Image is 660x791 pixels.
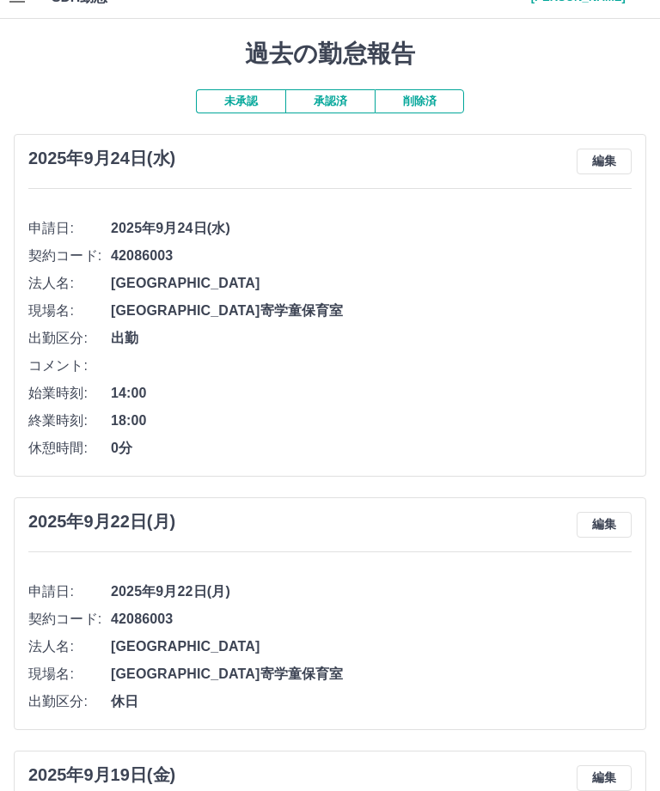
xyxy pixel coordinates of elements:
[111,411,632,431] span: 18:00
[28,691,111,712] span: 出勤区分:
[111,636,632,657] span: [GEOGRAPHIC_DATA]
[375,89,464,113] button: 削除済
[28,218,111,239] span: 申請日:
[28,246,111,266] span: 契約コード:
[577,512,632,538] button: 編集
[285,89,375,113] button: 承認済
[28,411,111,431] span: 終業時刻:
[196,89,285,113] button: 未承認
[28,149,175,168] h3: 2025年9月24日(水)
[111,609,632,630] span: 42086003
[111,246,632,266] span: 42086003
[28,636,111,657] span: 法人名:
[577,765,632,791] button: 編集
[14,40,646,69] h1: 過去の勤怠報告
[28,273,111,294] span: 法人名:
[111,301,632,321] span: [GEOGRAPHIC_DATA]寄学童保育室
[111,218,632,239] span: 2025年9月24日(水)
[28,765,175,785] h3: 2025年9月19日(金)
[28,512,175,532] h3: 2025年9月22日(月)
[28,356,111,376] span: コメント:
[577,149,632,174] button: 編集
[111,438,632,459] span: 0分
[28,664,111,685] span: 現場名:
[111,273,632,294] span: [GEOGRAPHIC_DATA]
[111,328,632,349] span: 出勤
[111,383,632,404] span: 14:00
[111,581,632,602] span: 2025年9月22日(月)
[28,581,111,602] span: 申請日:
[28,609,111,630] span: 契約コード:
[28,438,111,459] span: 休憩時間:
[28,328,111,349] span: 出勤区分:
[111,664,632,685] span: [GEOGRAPHIC_DATA]寄学童保育室
[28,383,111,404] span: 始業時刻:
[28,301,111,321] span: 現場名:
[111,691,632,712] span: 休日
